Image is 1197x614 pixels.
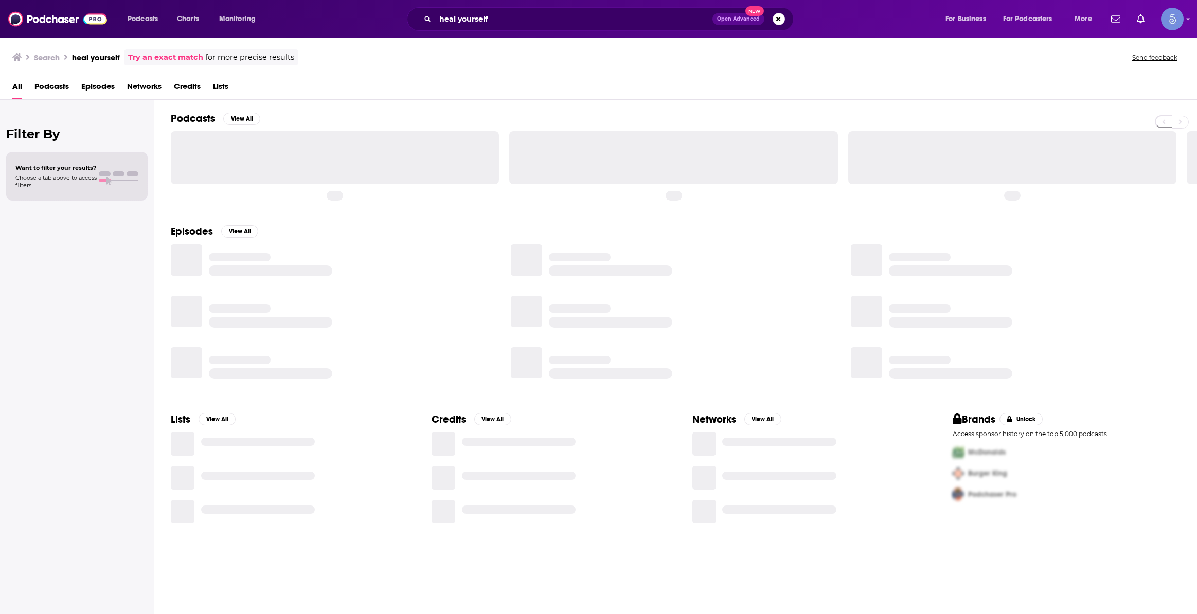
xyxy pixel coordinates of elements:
a: Lists [213,78,228,99]
h3: heal yourself [72,52,120,62]
span: Charts [177,12,199,26]
span: Choose a tab above to access filters. [15,174,97,189]
button: Send feedback [1129,53,1181,62]
a: EpisodesView All [171,225,258,238]
h2: Networks [692,413,736,426]
input: Search podcasts, credits, & more... [435,11,712,27]
a: Charts [170,11,205,27]
button: View All [744,413,781,425]
button: View All [221,225,258,238]
img: Podchaser - Follow, Share and Rate Podcasts [8,9,107,29]
p: Access sponsor history on the top 5,000 podcasts. [953,430,1181,438]
span: Monitoring [219,12,256,26]
span: Podchaser Pro [968,490,1016,499]
button: open menu [996,11,1067,27]
button: View All [223,113,260,125]
span: More [1075,12,1092,26]
button: open menu [1067,11,1105,27]
a: Networks [127,78,162,99]
a: ListsView All [171,413,236,426]
h3: Search [34,52,60,62]
button: open menu [120,11,171,27]
a: Podcasts [34,78,69,99]
span: Burger King [968,469,1007,478]
a: CreditsView All [432,413,511,426]
h2: Brands [953,413,995,426]
span: For Podcasters [1003,12,1052,26]
h2: Episodes [171,225,213,238]
a: PodcastsView All [171,112,260,125]
h2: Credits [432,413,466,426]
span: for more precise results [205,51,294,63]
button: Unlock [999,413,1043,425]
div: Search podcasts, credits, & more... [417,7,803,31]
button: View All [199,413,236,425]
a: All [12,78,22,99]
img: First Pro Logo [949,442,968,463]
h2: Podcasts [171,112,215,125]
a: Try an exact match [128,51,203,63]
span: For Business [945,12,986,26]
span: Logged in as Spiral5-G1 [1161,8,1184,30]
h2: Lists [171,413,190,426]
button: View All [474,413,511,425]
span: Open Advanced [717,16,760,22]
a: NetworksView All [692,413,781,426]
a: Credits [174,78,201,99]
img: Second Pro Logo [949,463,968,484]
button: open menu [938,11,999,27]
a: Episodes [81,78,115,99]
span: Podcasts [128,12,158,26]
span: McDonalds [968,448,1006,457]
button: open menu [212,11,269,27]
button: Show profile menu [1161,8,1184,30]
img: Third Pro Logo [949,484,968,505]
button: Open AdvancedNew [712,13,764,25]
span: Want to filter your results? [15,164,97,171]
a: Show notifications dropdown [1107,10,1124,28]
img: User Profile [1161,8,1184,30]
span: New [745,6,764,16]
a: Show notifications dropdown [1133,10,1149,28]
h2: Filter By [6,127,148,141]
